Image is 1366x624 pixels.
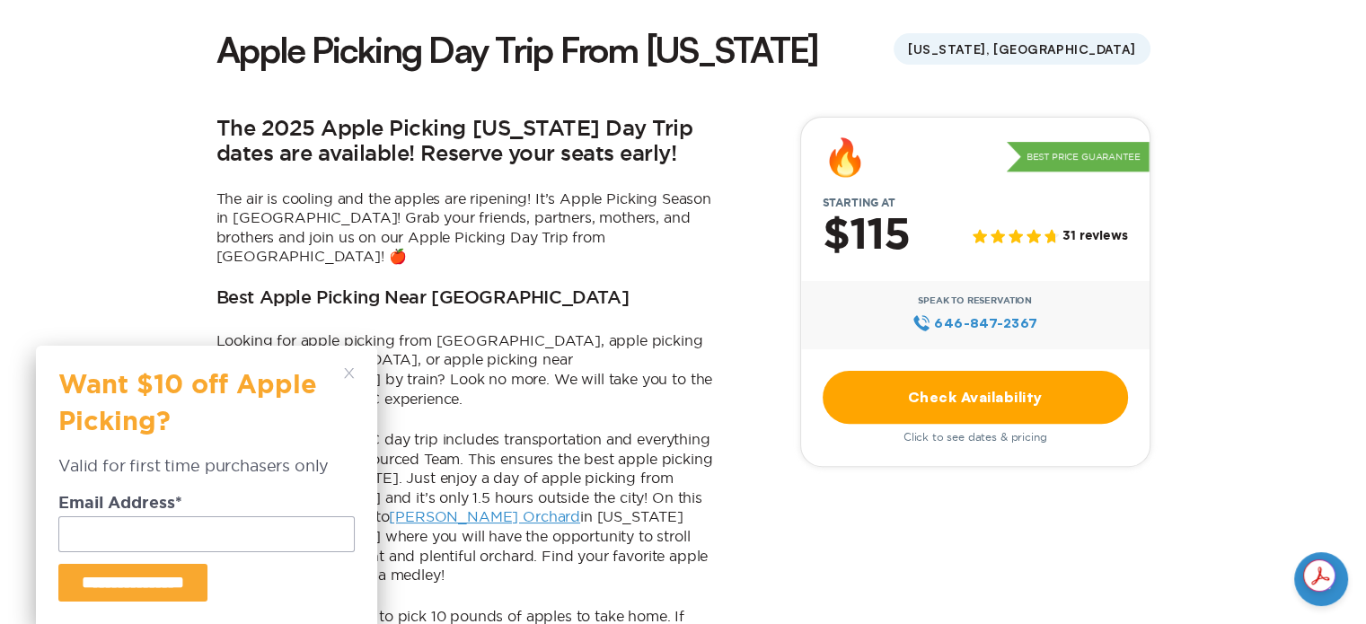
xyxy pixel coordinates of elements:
p: Looking for apple picking from [GEOGRAPHIC_DATA], apple picking from [GEOGRAPHIC_DATA], or apple ... [216,331,719,409]
span: Click to see dates & pricing [903,431,1047,444]
h1: Apple Picking Day Trip From [US_STATE] [216,25,819,74]
span: Required [175,496,182,512]
h3: Best Apple Picking Near [GEOGRAPHIC_DATA] [216,288,630,310]
span: Starting at [801,197,917,209]
a: 646‍-847‍-2367 [912,313,1037,333]
p: Best Price Guarantee [1007,142,1150,172]
dt: Email Address [58,496,355,516]
iframe: Help Scout Beacon - Open [1294,552,1348,606]
span: 646‍-847‍-2367 [934,313,1037,333]
a: [PERSON_NAME] Orchard [389,508,580,524]
h3: Want $10 off Apple Picking? [58,368,337,454]
p: Our Apple Picking NYC day trip includes transportation and everything else provided by the Source... [216,430,719,585]
p: The air is cooling and the apples are ripening! It’s Apple Picking Season in [GEOGRAPHIC_DATA]! G... [216,189,719,267]
h2: $115 [823,213,910,259]
div: 🔥 [823,139,868,175]
a: Check Availability [823,371,1128,424]
span: Speak to Reservation [918,295,1032,306]
span: [US_STATE], [GEOGRAPHIC_DATA] [894,33,1150,65]
h2: The 2025 Apple Picking [US_STATE] Day Trip dates are available! Reserve your seats early! [216,117,719,168]
span: 31 reviews [1062,229,1127,244]
div: Valid for first time purchasers only [58,454,355,495]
